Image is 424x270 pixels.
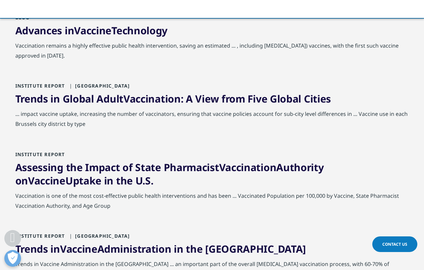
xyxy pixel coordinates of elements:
div: ... impact vaccine uptake, increasing the number of vaccinators, ensuring that vaccine policies a... [15,109,409,132]
div: Vaccination is one of the most cost-effective public health interventions and has been ... Vaccin... [15,191,409,214]
span: Vaccine [60,242,97,256]
span: Vaccine [28,174,65,187]
div: Vaccination remains a highly effective public health intervention, saving an estimated ... , incl... [15,41,409,64]
span: Vaccine [74,24,111,37]
span: Institute Report [15,151,65,157]
span: [GEOGRAPHIC_DATA] [67,233,130,239]
button: 개방형 기본 설정 [4,250,21,267]
a: Trends in Global AdultVaccination: A View from Five Global Cities [15,92,331,106]
span: Institute Report [15,83,65,89]
span: Contact Us [382,241,407,247]
a: Assessing the Impact of State PharmacistVaccinationAuthority onVaccineUptake in the U.S. [15,160,324,187]
span: Vaccination [219,160,277,174]
span: Institute Report [15,233,65,239]
a: Trends inVaccineAdministration in the [GEOGRAPHIC_DATA] [15,242,306,256]
a: Advances inVaccineTechnology [15,24,168,37]
a: Contact Us [372,236,417,252]
span: [GEOGRAPHIC_DATA] [67,83,130,89]
span: Vaccination [123,92,181,106]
